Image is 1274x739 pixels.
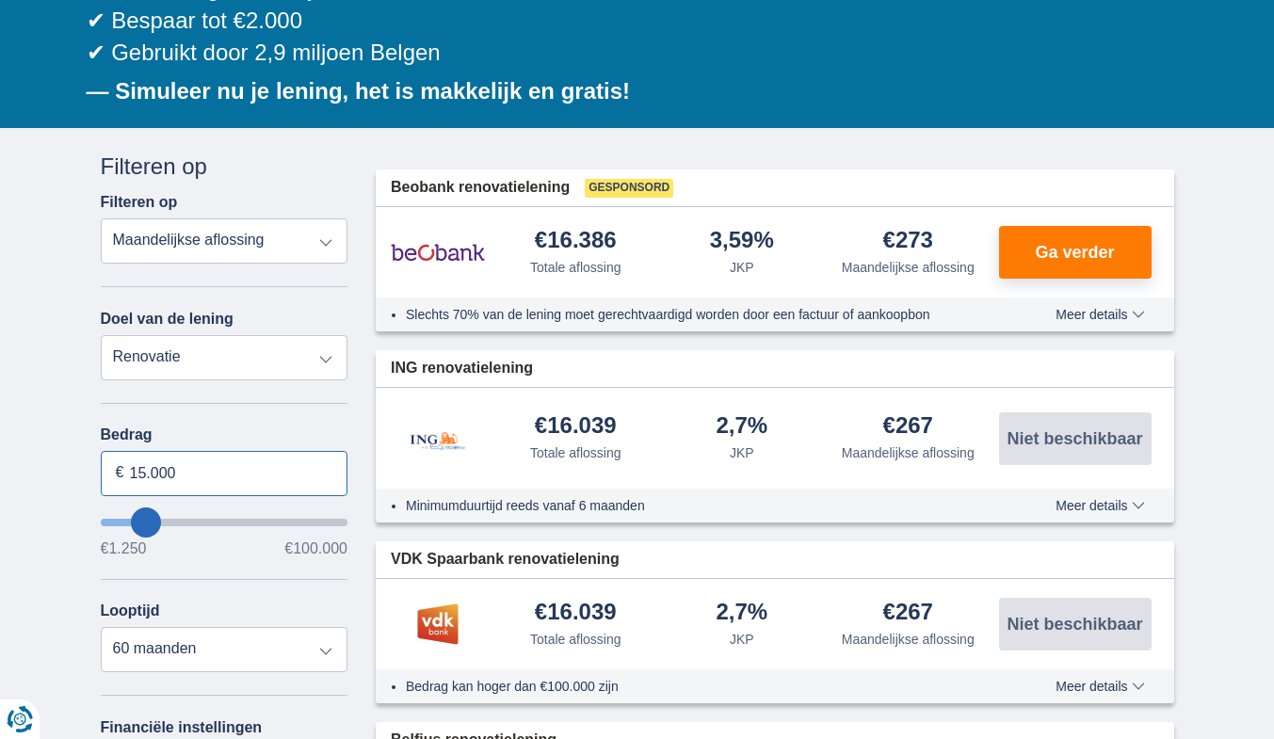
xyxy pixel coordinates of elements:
span: Niet beschikbaar [1007,616,1142,633]
span: Niet beschikbaar [1007,430,1142,447]
div: €16.039 [535,414,617,440]
span: Meer details [1056,499,1144,512]
span: Ga verder [1035,244,1114,261]
label: Filteren op [101,194,178,211]
div: Filteren op [101,151,348,183]
span: €100.000 [284,541,347,556]
div: Totale aflossing [530,258,621,277]
input: wantToBorrow [101,519,348,526]
img: product.pl.alt VDK bank [391,601,485,648]
span: € [116,462,124,484]
button: Meer details [1041,307,1158,322]
button: Meer details [1041,498,1158,513]
div: €16.386 [535,229,617,254]
li: Minimumduurtijd reeds vanaf 6 maanden [406,496,987,515]
li: Slechts 70% van de lening moet gerechtvaardigd worden door een factuur of aankoopbon [406,305,987,324]
label: Looptijd [101,602,160,619]
div: €267 [883,601,933,626]
label: Financiële instellingen [101,719,263,736]
span: Meer details [1056,308,1144,321]
div: JKP [730,630,754,649]
div: €273 [883,229,933,254]
div: Maandelijkse aflossing [842,258,975,277]
button: Niet beschikbaar [999,598,1152,651]
button: Meer details [1041,679,1158,694]
span: ING renovatielening [391,358,533,379]
span: Gesponsord [585,179,673,198]
div: €267 [883,414,933,440]
img: product.pl.alt ING [391,407,485,470]
div: €16.039 [535,601,617,626]
div: Totale aflossing [530,630,621,649]
div: 3,59% [710,229,774,254]
label: Bedrag [101,426,348,443]
div: Maandelijkse aflossing [842,630,975,649]
div: Maandelijkse aflossing [842,443,975,462]
span: VDK Spaarbank renovatielening [391,549,620,570]
div: JKP [730,443,754,462]
div: 2,7% [716,601,767,626]
div: 2,7% [716,414,767,440]
b: — Simuleer nu je lening, het is makkelijk en gratis! [87,78,631,104]
img: product.pl.alt Beobank [391,229,485,276]
span: Beobank renovatielening [391,177,570,199]
span: Meer details [1056,680,1144,693]
div: Totale aflossing [530,443,621,462]
li: Bedrag kan hoger dan €100.000 zijn [406,677,987,696]
span: €1.250 [101,541,147,556]
div: JKP [730,258,754,277]
button: Niet beschikbaar [999,412,1152,465]
label: Doel van de lening [101,311,234,328]
button: Ga verder [999,226,1152,279]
